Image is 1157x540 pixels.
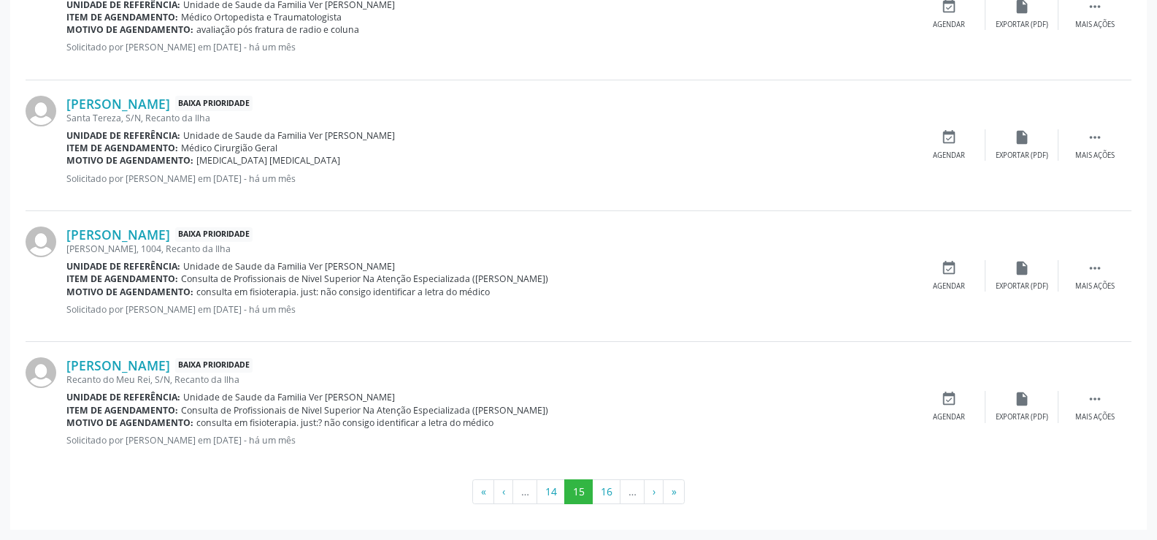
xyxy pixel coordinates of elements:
[1087,391,1103,407] i: 
[941,391,957,407] i: event_available
[183,391,395,403] span: Unidade de Saude da Familia Ver [PERSON_NAME]
[175,358,253,373] span: Baixa Prioridade
[181,273,548,285] span: Consulta de Profissionais de Nivel Superior Na Atenção Especializada ([PERSON_NAME])
[181,142,277,154] span: Médico Cirurgião Geral
[1075,281,1115,292] div: Mais ações
[26,357,56,388] img: img
[1014,391,1030,407] i: insert_drive_file
[175,96,253,111] span: Baixa Prioridade
[66,96,170,112] a: [PERSON_NAME]
[66,417,193,429] b: Motivo de agendamento:
[933,20,965,30] div: Agendar
[26,96,56,126] img: img
[26,479,1131,504] ul: Pagination
[663,479,685,504] button: Go to last page
[66,129,180,142] b: Unidade de referência:
[66,172,912,185] p: Solicitado por [PERSON_NAME] em [DATE] - há um mês
[66,391,180,403] b: Unidade de referência:
[183,260,395,273] span: Unidade de Saude da Familia Ver [PERSON_NAME]
[181,404,548,417] span: Consulta de Profissionais de Nivel Superior Na Atenção Especializada ([PERSON_NAME])
[66,434,912,446] p: Solicitado por [PERSON_NAME] em [DATE] - há um mês
[933,412,965,422] div: Agendar
[66,243,912,255] div: [PERSON_NAME], 1004, Recanto da Ilha
[66,142,178,154] b: Item de agendamento:
[66,11,178,23] b: Item de agendamento:
[66,112,912,124] div: Santa Tereza, S/N, Recanto da Ilha
[1075,412,1115,422] div: Mais ações
[493,479,513,504] button: Go to previous page
[941,129,957,145] i: event_available
[933,151,965,161] div: Agendar
[996,412,1048,422] div: Exportar (PDF)
[66,273,178,285] b: Item de agendamento:
[66,373,912,386] div: Recanto do Meu Rei, S/N, Recanto da Ilha
[1014,129,1030,145] i: insert_drive_file
[196,23,359,36] span: avaliação pós fratura de radio e coluna
[564,479,593,504] button: Go to page 15
[175,227,253,243] span: Baixa Prioridade
[196,417,493,429] span: consulta em fisioterapia. just:? não consigo identificar a letra do médico
[66,260,180,273] b: Unidade de referência:
[196,286,490,298] span: consulta em fisioterapia. just: não consigo identificar a letra do médico
[66,23,193,36] b: Motivo de agendamento:
[66,357,170,373] a: [PERSON_NAME]
[66,404,178,417] b: Item de agendamento:
[66,154,193,167] b: Motivo de agendamento:
[996,281,1048,292] div: Exportar (PDF)
[66,286,193,298] b: Motivo de agendamento:
[1087,129,1103,145] i: 
[66,303,912,316] p: Solicitado por [PERSON_NAME] em [DATE] - há um mês
[66,41,912,53] p: Solicitado por [PERSON_NAME] em [DATE] - há um mês
[592,479,620,504] button: Go to page 16
[181,11,342,23] span: Médico Ortopedista e Traumatologista
[472,479,494,504] button: Go to first page
[644,479,664,504] button: Go to next page
[996,20,1048,30] div: Exportar (PDF)
[996,151,1048,161] div: Exportar (PDF)
[537,479,565,504] button: Go to page 14
[1087,260,1103,276] i: 
[941,260,957,276] i: event_available
[1075,151,1115,161] div: Mais ações
[1014,260,1030,276] i: insert_drive_file
[933,281,965,292] div: Agendar
[1075,20,1115,30] div: Mais ações
[183,129,395,142] span: Unidade de Saude da Familia Ver [PERSON_NAME]
[26,227,56,257] img: img
[66,227,170,243] a: [PERSON_NAME]
[196,154,340,167] span: [MEDICAL_DATA] [MEDICAL_DATA]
